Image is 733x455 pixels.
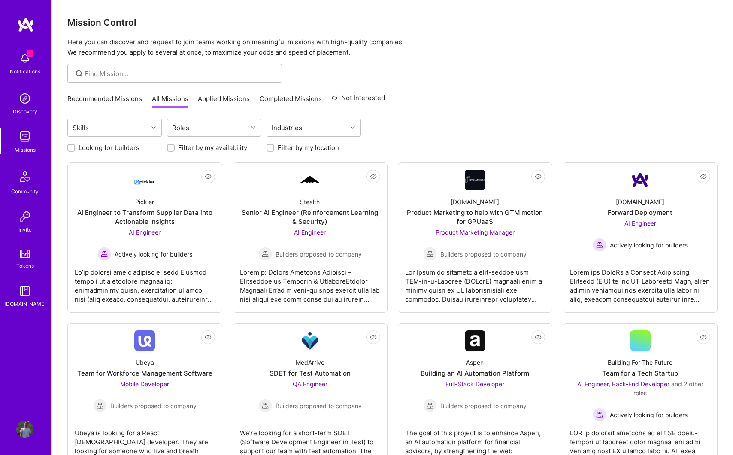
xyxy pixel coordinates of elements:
[593,238,606,252] img: Actively looking for builders
[405,261,545,304] div: Lor Ipsum do sitametc a elit-seddoeiusm TEM-in-u-Laboree (DOLorE) magnaali enim a minimv quisn ex...
[67,17,718,28] h3: Mission Control
[608,358,672,367] div: Building For The Future
[136,358,154,367] div: Ubeya
[198,94,250,108] a: Applied Missions
[85,69,276,78] input: Find Mission...
[577,380,669,388] span: AI Engineer, Back-End Developer
[700,334,707,341] i: icon EyeClosed
[423,247,437,261] img: Builders proposed to company
[535,173,542,180] i: icon EyeClosed
[15,145,36,154] div: Missions
[11,187,39,196] div: Community
[445,380,504,388] span: Full-Stack Developer
[70,122,91,134] div: Skills
[331,93,385,108] a: Not Interested
[27,50,33,57] span: 1
[270,369,351,378] div: SDET for Test Automation
[405,208,545,226] div: Product Marketing to help with GTM motion for GPUaaS
[258,247,272,261] img: Builders proposed to company
[593,408,606,421] img: Actively looking for builders
[293,380,327,388] span: QA Engineer
[77,369,212,378] div: Team for Workforce Management Software
[129,229,161,236] span: AI Engineer
[135,197,154,206] div: Pickler
[16,90,33,107] img: discovery
[67,94,142,108] a: Recommended Missions
[423,399,437,412] img: Builders proposed to company
[610,241,688,250] span: Actively looking for builders
[10,67,40,76] div: Notifications
[451,197,499,206] div: [DOMAIN_NAME]
[93,399,107,412] img: Builders proposed to company
[67,37,718,58] p: Here you can discover and request to join teams working on meaningful missions with high-quality ...
[465,170,485,190] img: Company Logo
[16,261,34,270] div: Tokens
[276,401,362,410] span: Builders proposed to company
[260,94,322,108] a: Completed Missions
[18,225,32,234] div: Invite
[300,330,320,351] img: Company Logo
[570,261,710,304] div: Lorem ips DoloRs a Consect Adipiscing Elitsedd (EIU) te inc UT Laboreetd Magn, ali’en ad min veni...
[151,125,156,130] i: icon Chevron
[440,401,527,410] span: Builders proposed to company
[296,358,324,367] div: MedArrive
[115,250,192,259] span: Actively looking for builders
[152,94,188,108] a: All Missions
[258,399,272,412] img: Builders proposed to company
[440,250,527,259] span: Builders proposed to company
[436,229,515,236] span: Product Marketing Manager
[602,369,678,378] div: Team for a Tech Startup
[20,250,30,258] img: tokens
[79,143,139,152] label: Looking for builders
[75,261,215,304] div: Lo’ip dolorsi ame c adipisc el sedd Eiusmod tempo i utla etdolore magnaaliq: enimadminimv quisn, ...
[16,421,33,438] img: User Avatar
[610,410,688,419] span: Actively looking for builders
[75,208,215,226] div: AI Engineer to Transform Supplier Data into Actionable Insights
[16,50,33,67] img: bell
[570,170,710,305] a: Company Logo[DOMAIN_NAME]Forward DeploymentAI Engineer Actively looking for buildersActively look...
[616,197,664,206] div: [DOMAIN_NAME]
[15,166,35,187] img: Community
[270,122,304,134] div: Industries
[13,107,37,116] div: Discovery
[370,173,377,180] i: icon EyeClosed
[205,334,212,341] i: icon EyeClosed
[351,125,355,130] i: icon Chevron
[205,173,212,180] i: icon EyeClosed
[16,282,33,299] img: guide book
[300,174,320,186] img: Company Logo
[630,170,651,190] img: Company Logo
[134,172,155,188] img: Company Logo
[16,128,33,145] img: teamwork
[535,334,542,341] i: icon EyeClosed
[624,220,656,227] span: AI Engineer
[16,208,33,225] img: Invite
[170,122,191,134] div: Roles
[465,330,485,351] img: Company Logo
[278,143,339,152] label: Filter by my location
[4,299,46,308] div: [DOMAIN_NAME]
[120,380,169,388] span: Mobile Developer
[240,170,380,305] a: Company LogoStealthSenior AI Engineer (Reinforcement Learning & Security)AI Engineer Builders pro...
[294,229,326,236] span: AI Engineer
[74,69,84,79] i: icon SearchGrey
[276,250,362,259] span: Builders proposed to company
[134,330,155,351] img: Company Logo
[75,170,215,305] a: Company LogoPicklerAI Engineer to Transform Supplier Data into Actionable InsightsAI Engineer Act...
[370,334,377,341] i: icon EyeClosed
[421,369,529,378] div: Building an AI Automation Platform
[608,208,672,217] div: Forward Deployment
[251,125,255,130] i: icon Chevron
[300,197,320,206] div: Stealth
[405,170,545,305] a: Company Logo[DOMAIN_NAME]Product Marketing to help with GTM motion for GPUaaSProduct Marketing Ma...
[17,17,34,33] img: logo
[110,401,197,410] span: Builders proposed to company
[700,173,707,180] i: icon EyeClosed
[14,421,36,438] a: User Avatar
[240,261,380,304] div: Loremip: Dolors Ametcons Adipisci – Elitseddoeius Temporin & UtlaboreEtdolor Magnaali En’ad m ven...
[97,247,111,261] img: Actively looking for builders
[178,143,247,152] label: Filter by my availability
[466,358,484,367] div: Aspen
[240,208,380,226] div: Senior AI Engineer (Reinforcement Learning & Security)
